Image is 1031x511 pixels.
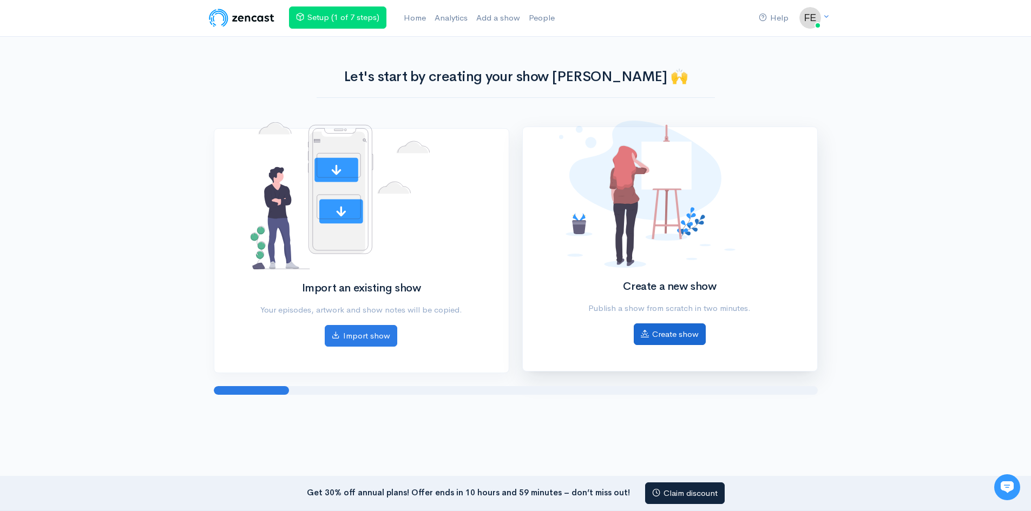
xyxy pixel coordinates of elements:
img: ... [799,7,821,29]
img: No shows added [559,121,736,268]
a: Help [754,6,793,30]
img: ZenCast Logo [207,7,276,29]
h2: Create a new show [559,281,780,293]
p: Publish a show from scratch in two minutes. [559,302,780,315]
p: Find an answer quickly [15,185,202,198]
a: Home [399,6,430,30]
h1: Let's start by creating your show [PERSON_NAME] 🙌 [317,69,715,85]
span: New conversation [70,150,130,158]
a: Import show [325,325,397,347]
a: Claim discount [645,482,725,505]
h2: Import an existing show [251,282,472,294]
h1: Hi 👋 [16,52,200,70]
img: No shows added [251,122,430,269]
strong: Get 30% off annual plans! Offer ends in 10 hours and 59 minutes – don’t miss out! [307,487,630,497]
iframe: gist-messenger-bubble-iframe [994,474,1020,500]
h2: Just let us know if you need anything and we'll be happy to help! 🙂 [16,72,200,124]
a: Add a show [472,6,524,30]
a: Analytics [430,6,472,30]
button: New conversation [17,143,200,165]
input: Search articles [31,203,193,225]
a: Setup (1 of 7 steps) [289,6,386,29]
p: Your episodes, artwork and show notes will be copied. [251,304,472,316]
a: Create show [634,323,706,346]
a: People [524,6,559,30]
